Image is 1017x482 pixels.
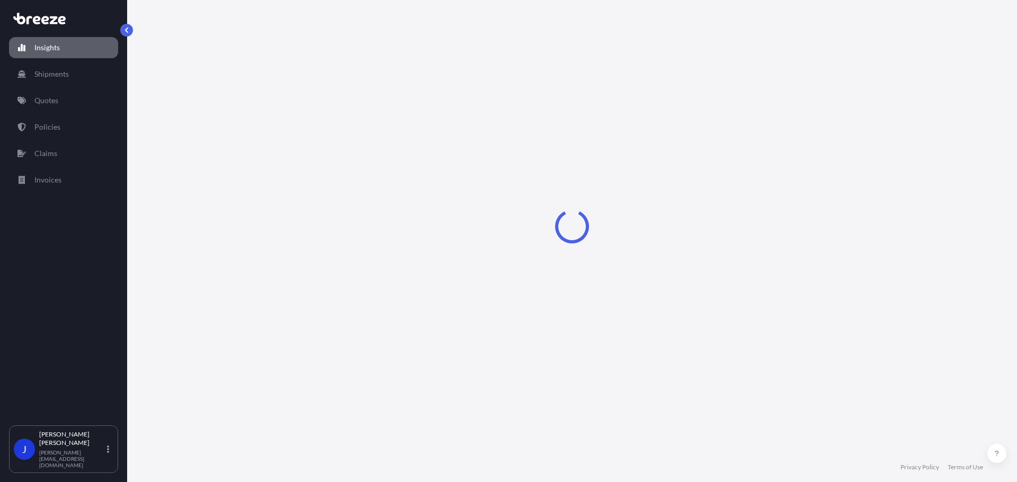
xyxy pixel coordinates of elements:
[34,148,57,159] p: Claims
[34,95,58,106] p: Quotes
[9,116,118,138] a: Policies
[39,449,105,468] p: [PERSON_NAME][EMAIL_ADDRESS][DOMAIN_NAME]
[9,90,118,111] a: Quotes
[39,430,105,447] p: [PERSON_NAME] [PERSON_NAME]
[900,463,939,471] a: Privacy Policy
[9,63,118,85] a: Shipments
[22,444,26,454] span: J
[34,122,60,132] p: Policies
[9,37,118,58] a: Insights
[9,143,118,164] a: Claims
[34,42,60,53] p: Insights
[9,169,118,190] a: Invoices
[34,69,69,79] p: Shipments
[34,175,61,185] p: Invoices
[948,463,983,471] a: Terms of Use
